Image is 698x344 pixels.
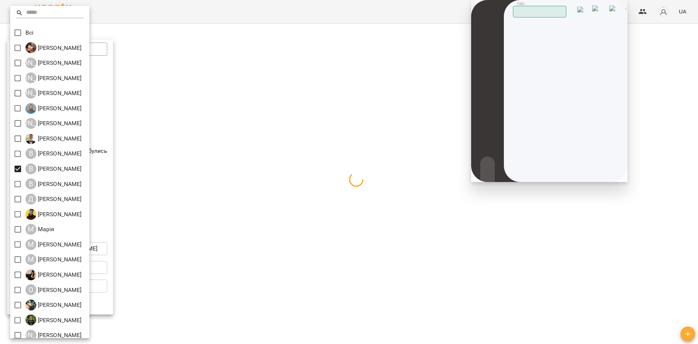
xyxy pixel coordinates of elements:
img: Р [25,315,36,325]
p: Марія [36,225,55,234]
p: [PERSON_NAME] [36,331,82,340]
a: В [PERSON_NAME] [25,163,82,174]
div: Юрій Шпак [25,330,82,341]
div: Анастасія Герус [25,88,82,99]
div: Артем Кот [25,118,82,129]
div: [PERSON_NAME] [25,118,36,129]
div: [PERSON_NAME] [25,72,36,83]
p: [PERSON_NAME] [36,89,82,98]
img: О [25,300,36,311]
p: [PERSON_NAME] [36,59,82,67]
div: Віталій Кадуха [25,178,82,189]
a: М Марія [25,224,55,235]
div: Роман Ованенко [25,315,82,325]
p: [PERSON_NAME] [36,74,82,83]
p: [PERSON_NAME] [36,255,82,264]
div: Денис Пущало [25,209,82,220]
div: Антон Костюк [25,103,82,114]
p: [PERSON_NAME] [36,210,82,219]
div: Денис Замрій [25,194,82,205]
div: В [25,148,36,159]
a: [PERSON_NAME] [PERSON_NAME] [25,330,82,341]
a: [PERSON_NAME] [PERSON_NAME] [25,58,82,68]
div: Вадим Моргун [25,133,82,144]
a: В [PERSON_NAME] [25,148,82,159]
a: [PERSON_NAME] [PERSON_NAME] [25,72,82,83]
div: В [25,178,36,189]
a: І [PERSON_NAME] [25,42,82,53]
div: М [25,254,36,265]
div: Марія [25,224,55,235]
p: [PERSON_NAME] [36,165,82,173]
p: [PERSON_NAME] [36,195,82,203]
p: [PERSON_NAME] [36,301,82,309]
div: Михайло Поліщук [25,254,82,265]
a: О [PERSON_NAME] [25,300,82,311]
a: В [PERSON_NAME] [25,133,82,144]
div: В [25,163,36,174]
a: Д [PERSON_NAME] [25,209,82,220]
div: М [25,239,36,250]
a: А [PERSON_NAME] [25,103,82,114]
img: В [25,133,36,144]
p: [PERSON_NAME] [36,119,82,128]
p: [PERSON_NAME] [36,240,82,249]
img: І [25,42,36,53]
div: Д [25,194,36,205]
div: Аліна Москаленко [25,72,82,83]
div: Микита Пономарьов [25,239,82,250]
div: О [25,284,36,295]
a: Н [PERSON_NAME] [25,269,82,280]
img: Н [25,269,36,280]
p: Всі [25,28,33,37]
p: [PERSON_NAME] [36,316,82,325]
a: О [PERSON_NAME] [25,284,82,295]
p: [PERSON_NAME] [36,104,82,113]
div: Надія Шрай [25,269,82,280]
div: Ольга Мизюк [25,300,82,311]
p: [PERSON_NAME] [36,149,82,158]
div: Володимир Ярошинський [25,163,82,174]
div: Оксана Кочанова [25,284,82,295]
div: М [25,224,36,235]
img: А [25,103,36,114]
a: М [PERSON_NAME] [25,254,82,265]
div: [PERSON_NAME] [25,330,36,341]
div: [PERSON_NAME] [25,58,36,68]
a: М [PERSON_NAME] [25,239,82,250]
div: Ілля Петруша [25,42,82,53]
a: Р [PERSON_NAME] [25,315,82,325]
p: [PERSON_NAME] [36,134,82,143]
p: [PERSON_NAME] [36,44,82,52]
a: В [PERSON_NAME] [25,178,82,189]
img: Д [25,209,36,220]
a: [PERSON_NAME] [PERSON_NAME] [25,118,82,129]
div: Владислав Границький [25,148,82,159]
a: [PERSON_NAME] [PERSON_NAME] [25,88,82,99]
div: Альберт Волков [25,58,82,68]
p: [PERSON_NAME] [36,286,82,294]
div: [PERSON_NAME] [25,88,36,99]
p: [PERSON_NAME] [36,270,82,279]
p: [PERSON_NAME] [36,180,82,189]
a: Д [PERSON_NAME] [25,194,82,205]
